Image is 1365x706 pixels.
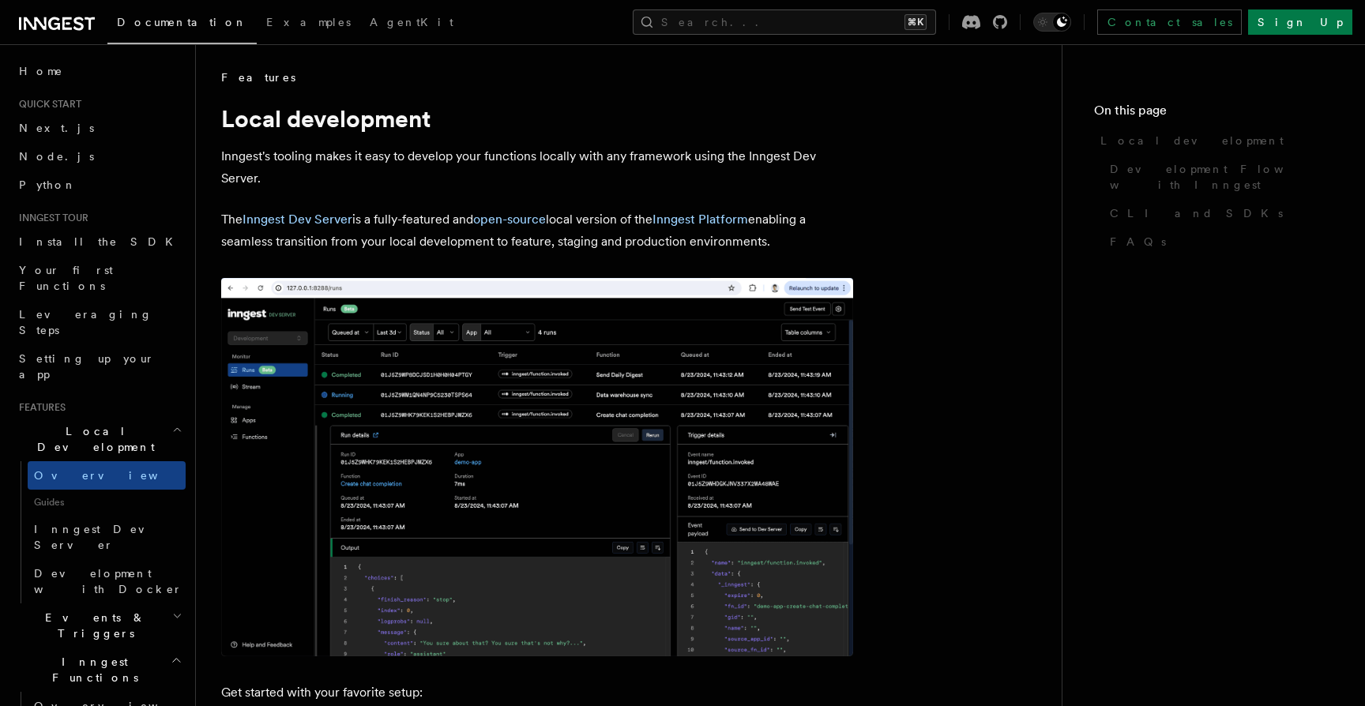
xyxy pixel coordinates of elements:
[19,308,152,336] span: Leveraging Steps
[19,352,155,381] span: Setting up your app
[473,212,546,227] a: open-source
[13,142,186,171] a: Node.js
[360,5,463,43] a: AgentKit
[904,14,927,30] kbd: ⌘K
[13,401,66,414] span: Features
[13,344,186,389] a: Setting up your app
[13,461,186,603] div: Local Development
[1104,155,1333,199] a: Development Flow with Inngest
[13,98,81,111] span: Quick start
[34,523,169,551] span: Inngest Dev Server
[28,515,186,559] a: Inngest Dev Server
[13,648,186,692] button: Inngest Functions
[19,178,77,191] span: Python
[1100,133,1284,148] span: Local development
[266,16,351,28] span: Examples
[19,264,113,292] span: Your first Functions
[1094,101,1333,126] h4: On this page
[28,461,186,490] a: Overview
[13,610,172,641] span: Events & Triggers
[1110,205,1283,221] span: CLI and SDKs
[1097,9,1242,35] a: Contact sales
[34,469,197,482] span: Overview
[633,9,936,35] button: Search...⌘K
[13,171,186,199] a: Python
[19,122,94,134] span: Next.js
[13,212,88,224] span: Inngest tour
[652,212,748,227] a: Inngest Platform
[221,145,853,190] p: Inngest's tooling makes it easy to develop your functions locally with any framework using the In...
[1110,161,1333,193] span: Development Flow with Inngest
[221,69,295,85] span: Features
[221,104,853,133] h1: Local development
[257,5,360,43] a: Examples
[13,423,172,455] span: Local Development
[13,417,186,461] button: Local Development
[13,114,186,142] a: Next.js
[13,227,186,256] a: Install the SDK
[13,603,186,648] button: Events & Triggers
[13,654,171,685] span: Inngest Functions
[221,278,853,656] img: The Inngest Dev Server on the Functions page
[1110,234,1166,250] span: FAQs
[1094,126,1333,155] a: Local development
[1104,227,1333,256] a: FAQs
[221,208,853,253] p: The is a fully-featured and local version of the enabling a seamless transition from your local d...
[28,490,186,515] span: Guides
[370,16,453,28] span: AgentKit
[221,682,853,704] p: Get started with your favorite setup:
[19,63,63,79] span: Home
[107,5,257,44] a: Documentation
[243,212,352,227] a: Inngest Dev Server
[19,235,182,248] span: Install the SDK
[1033,13,1071,32] button: Toggle dark mode
[34,567,182,595] span: Development with Docker
[1104,199,1333,227] a: CLI and SDKs
[13,256,186,300] a: Your first Functions
[13,57,186,85] a: Home
[19,150,94,163] span: Node.js
[13,300,186,344] a: Leveraging Steps
[1248,9,1352,35] a: Sign Up
[28,559,186,603] a: Development with Docker
[117,16,247,28] span: Documentation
